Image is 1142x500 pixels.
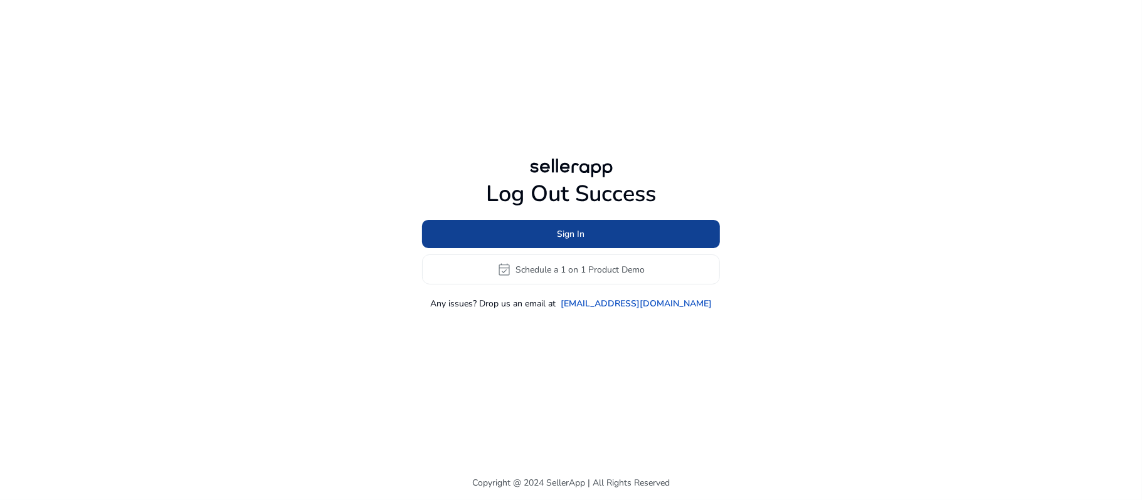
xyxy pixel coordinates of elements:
[422,254,720,284] button: event_availableSchedule a 1 on 1 Product Demo
[558,227,585,241] span: Sign In
[561,297,712,310] a: [EMAIL_ADDRESS][DOMAIN_NAME]
[422,180,720,207] h1: Log Out Success
[497,262,512,277] span: event_available
[430,297,556,310] p: Any issues? Drop us an email at
[422,220,720,248] button: Sign In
